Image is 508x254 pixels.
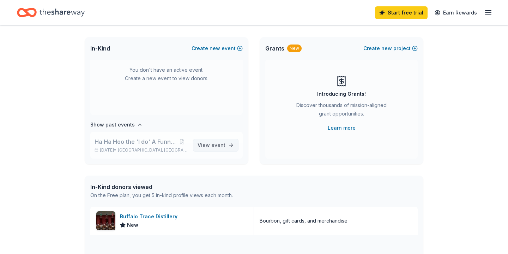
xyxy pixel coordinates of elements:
[95,147,187,153] p: [DATE] •
[17,4,85,21] a: Home
[193,139,238,152] a: View event
[265,44,284,53] span: Grants
[90,120,135,129] h4: Show past events
[328,124,356,132] a: Learn more
[198,141,225,149] span: View
[260,217,347,225] div: Bourbon, gift cards, and merchandise
[127,221,138,229] span: New
[211,142,225,148] span: event
[96,211,115,230] img: Image for Buffalo Trace Distillery
[90,120,143,129] button: Show past events
[363,44,418,53] button: Createnewproject
[90,191,233,200] div: On the Free plan, you get 5 in-kind profile views each month.
[381,44,392,53] span: new
[90,183,233,191] div: In-Kind donors viewed
[210,44,220,53] span: new
[90,34,243,115] div: You don't have an active event. Create a new event to view donors.
[118,147,187,153] span: [GEOGRAPHIC_DATA], [GEOGRAPHIC_DATA]
[192,44,243,53] button: Createnewevent
[90,44,110,53] span: In-Kind
[287,45,302,52] div: New
[294,101,389,121] div: Discover thousands of mission-aligned grant opportunities.
[95,137,177,146] span: Ha Ha Hoo the 'I do' A Funny Fundraiser
[430,6,481,19] a: Earn Rewards
[375,6,428,19] a: Start free trial
[317,90,366,98] div: Introducing Grants!
[120,212,180,221] div: Buffalo Trace Distillery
